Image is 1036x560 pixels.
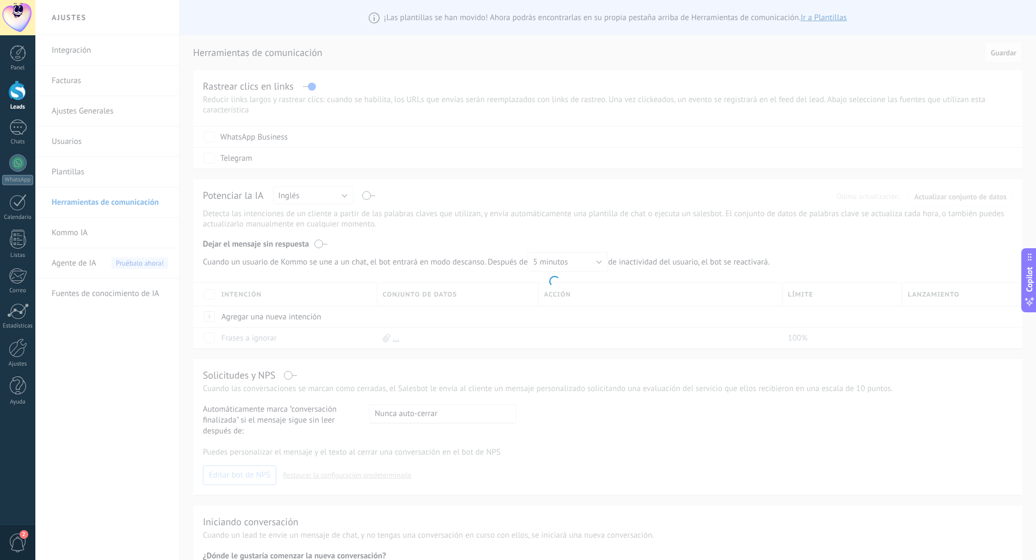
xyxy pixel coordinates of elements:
[2,323,34,330] div: Estadísticas
[2,361,34,368] div: Ajustes
[2,214,34,221] div: Calendario
[2,175,33,185] div: WhatsApp
[2,252,34,259] div: Listas
[20,530,28,539] span: 2
[2,65,34,72] div: Panel
[2,287,34,294] div: Correo
[2,104,34,111] div: Leads
[1024,267,1035,292] span: Copilot
[2,139,34,146] div: Chats
[2,399,34,406] div: Ayuda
